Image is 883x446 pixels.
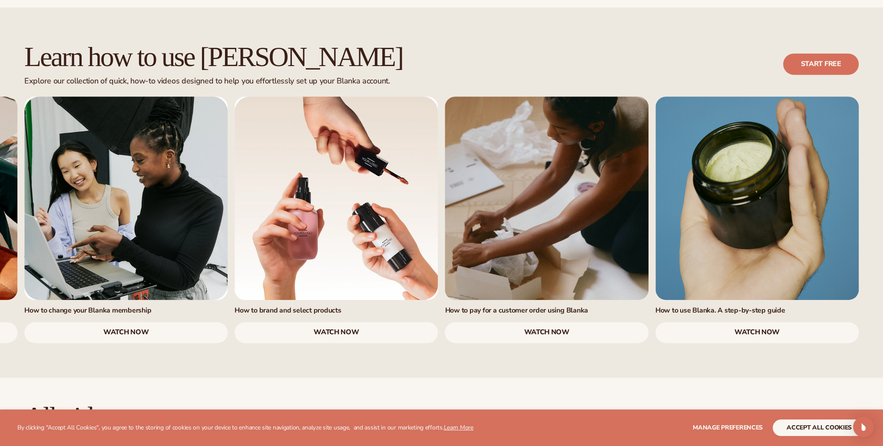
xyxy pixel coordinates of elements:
[235,97,438,343] div: 5 / 7
[773,419,866,436] button: accept all cookies
[235,322,438,343] a: watch now
[24,42,403,71] h2: Learn how to use [PERSON_NAME]
[24,322,228,343] a: watch now
[655,306,859,315] h3: How to use Blanka. A step-by-step guide
[235,306,438,315] h3: How to brand and select products
[655,97,859,343] div: 7 / 7
[445,97,648,343] div: 6 / 7
[445,306,648,315] h3: How to pay for a customer order using Blanka
[655,322,859,343] a: watch now
[443,423,473,432] a: Learn More
[24,97,228,343] div: 4 / 7
[445,322,648,343] a: watch now
[24,402,859,431] h2: All videos
[24,306,228,315] h3: How to change your Blanka membership
[693,419,763,436] button: Manage preferences
[24,77,403,86] div: Explore our collection of quick, how-to videos designed to help you effortlessly set up your Blan...
[17,424,473,432] p: By clicking "Accept All Cookies", you agree to the storing of cookies on your device to enhance s...
[693,423,763,432] span: Manage preferences
[783,53,859,74] a: Start free
[853,416,874,437] div: Open Intercom Messenger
